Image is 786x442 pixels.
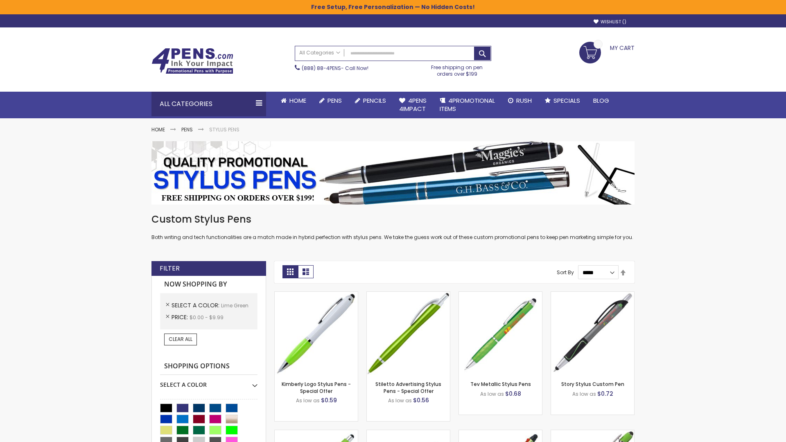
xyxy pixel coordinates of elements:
[172,313,190,321] span: Price
[413,396,429,404] span: $0.56
[296,397,320,404] span: As low as
[274,92,313,110] a: Home
[501,92,538,110] a: Rush
[209,126,239,133] strong: Stylus Pens
[221,302,248,309] span: Lime Green
[295,46,344,60] a: All Categories
[160,358,257,375] strong: Shopping Options
[594,19,626,25] a: Wishlist
[433,92,501,118] a: 4PROMOTIONALITEMS
[275,430,358,437] a: Pearl Element Stylus Pens-Lime Green
[561,381,624,388] a: Story Stylus Custom Pen
[169,336,192,343] span: Clear All
[375,381,441,394] a: Stiletto Advertising Stylus Pens - Special Offer
[321,396,337,404] span: $0.59
[282,265,298,278] strong: Grid
[551,292,634,375] img: Story Stylus Custom Pen-Lime Green
[302,65,368,72] span: - Call Now!
[190,314,224,321] span: $0.00 - $9.99
[538,92,587,110] a: Specials
[587,92,616,110] a: Blog
[172,301,221,309] span: Select A Color
[151,92,266,116] div: All Categories
[348,92,393,110] a: Pencils
[151,213,635,241] div: Both writing and tech functionalities are a match made in hybrid perfection with stylus pens. We ...
[440,96,495,113] span: 4PROMOTIONAL ITEMS
[181,126,193,133] a: Pens
[516,96,532,105] span: Rush
[299,50,340,56] span: All Categories
[551,291,634,298] a: Story Stylus Custom Pen-Lime Green
[160,264,180,273] strong: Filter
[160,375,257,389] div: Select A Color
[551,430,634,437] a: 4P-MS8B-Lime Green
[470,381,531,388] a: Tev Metallic Stylus Pens
[388,397,412,404] span: As low as
[151,141,635,205] img: Stylus Pens
[327,96,342,105] span: Pens
[313,92,348,110] a: Pens
[423,61,492,77] div: Free shipping on pen orders over $199
[151,126,165,133] a: Home
[302,65,341,72] a: (888) 88-4PENS
[399,96,427,113] span: 4Pens 4impact
[505,390,521,398] span: $0.68
[459,291,542,298] a: Tev Metallic Stylus Pens-Lime Green
[393,92,433,118] a: 4Pens4impact
[275,292,358,375] img: Kimberly Logo Stylus Pens-Lime Green
[282,381,351,394] a: Kimberly Logo Stylus Pens - Special Offer
[367,291,450,298] a: Stiletto Advertising Stylus Pens-Lime Green
[367,292,450,375] img: Stiletto Advertising Stylus Pens-Lime Green
[289,96,306,105] span: Home
[459,292,542,375] img: Tev Metallic Stylus Pens-Lime Green
[557,269,574,276] label: Sort By
[363,96,386,105] span: Pencils
[164,334,197,345] a: Clear All
[151,48,233,74] img: 4Pens Custom Pens and Promotional Products
[480,390,504,397] span: As low as
[597,390,613,398] span: $0.72
[459,430,542,437] a: Orbitor 4 Color Assorted Ink Metallic Stylus Pens-Lime Green
[553,96,580,105] span: Specials
[572,390,596,397] span: As low as
[275,291,358,298] a: Kimberly Logo Stylus Pens-Lime Green
[151,213,635,226] h1: Custom Stylus Pens
[160,276,257,293] strong: Now Shopping by
[593,96,609,105] span: Blog
[367,430,450,437] a: Cyber Stylus 0.7mm Fine Point Gel Grip Pen-Lime Green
